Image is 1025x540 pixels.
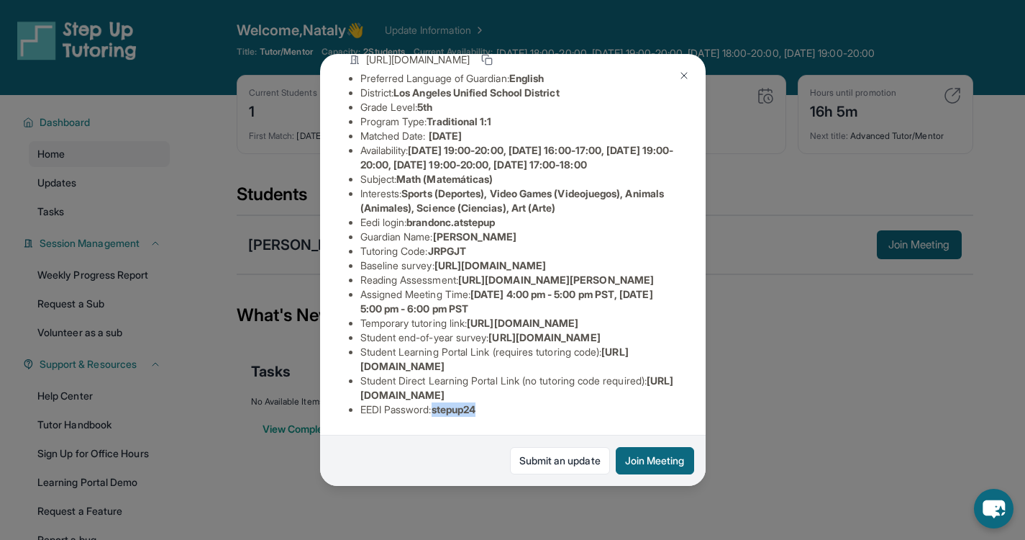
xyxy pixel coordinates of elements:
[406,216,495,228] span: brandonc.atstepup
[366,53,470,67] span: [URL][DOMAIN_NAME]
[360,71,677,86] li: Preferred Language of Guardian:
[974,489,1013,528] button: chat-button
[433,230,517,243] span: [PERSON_NAME]
[427,115,491,127] span: Traditional 1:1
[360,258,677,273] li: Baseline survey :
[360,143,677,172] li: Availability:
[360,345,677,374] li: Student Learning Portal Link (requires tutoring code) :
[509,72,545,84] span: English
[429,130,462,142] span: [DATE]
[360,316,677,330] li: Temporary tutoring link :
[360,374,677,402] li: Student Direct Learning Portal Link (no tutoring code required) :
[432,403,476,415] span: stepup24
[616,447,694,474] button: Join Meeting
[360,186,677,215] li: Interests :
[488,331,600,343] span: [URL][DOMAIN_NAME]
[360,86,677,100] li: District:
[360,114,677,129] li: Program Type:
[417,101,432,113] span: 5th
[360,287,677,316] li: Assigned Meeting Time :
[360,273,677,287] li: Reading Assessment :
[360,215,677,230] li: Eedi login :
[360,288,653,315] span: [DATE] 4:00 pm - 5:00 pm PST, [DATE] 5:00 pm - 6:00 pm PST
[434,259,546,271] span: [URL][DOMAIN_NAME]
[360,129,677,143] li: Matched Date:
[678,70,690,81] img: Close Icon
[360,172,677,186] li: Subject :
[478,51,496,68] button: Copy link
[360,144,674,171] span: [DATE] 19:00-20:00, [DATE] 16:00-17:00, [DATE] 19:00-20:00, [DATE] 19:00-20:00, [DATE] 17:00-18:00
[393,86,559,99] span: Los Angeles Unified School District
[360,244,677,258] li: Tutoring Code :
[360,330,677,345] li: Student end-of-year survey :
[360,230,677,244] li: Guardian Name :
[360,187,664,214] span: Sports (Deportes), Video Games (Videojuegos), Animals (Animales), Science (Ciencias), Art (Arte)
[467,317,578,329] span: [URL][DOMAIN_NAME]
[396,173,493,185] span: Math (Matemáticas)
[510,447,610,474] a: Submit an update
[458,274,654,286] span: [URL][DOMAIN_NAME][PERSON_NAME]
[360,100,677,114] li: Grade Level:
[360,402,677,417] li: EEDI Password :
[428,245,466,257] span: JRPGJT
